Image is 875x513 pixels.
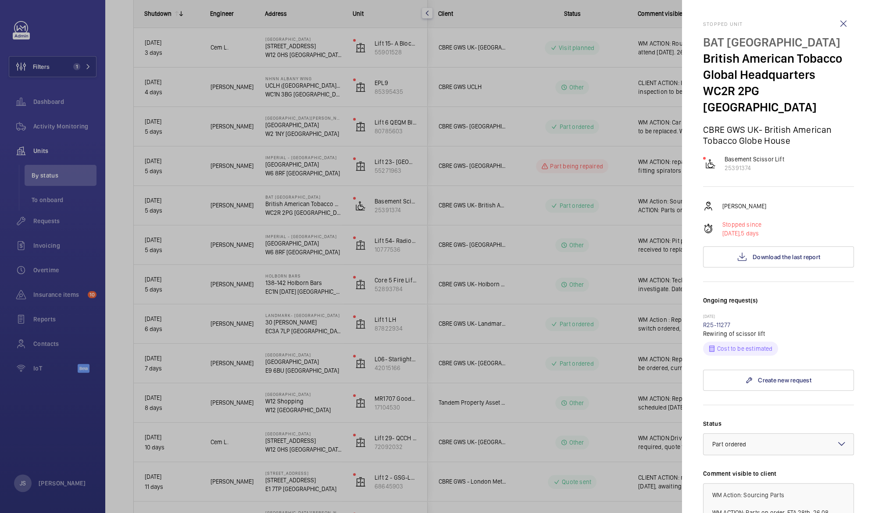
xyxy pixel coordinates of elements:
[703,469,854,478] label: Comment visible to client
[722,220,761,229] p: Stopped since
[722,202,766,210] p: [PERSON_NAME]
[703,246,854,267] button: Download the last report
[703,50,854,83] p: British American Tobacco Global Headquarters
[703,21,854,27] h2: Stopped unit
[722,229,761,238] p: 5 days
[705,158,716,169] img: platform_lift.svg
[703,296,854,313] h3: Ongoing request(s)
[703,419,854,428] label: Status
[753,253,820,260] span: Download the last report
[703,370,854,391] a: Create new request
[703,329,854,338] p: Rewiring of scissor lift
[703,321,731,328] a: R25-11277
[725,155,784,164] p: Basement Scissor Lift
[725,164,784,172] p: 25391374
[703,313,854,321] p: [DATE]
[703,83,854,115] p: WC2R 2PG [GEOGRAPHIC_DATA]
[722,230,741,237] span: [DATE],
[703,124,854,146] p: CBRE GWS UK- British American Tobacco Globe House
[717,344,773,353] p: Cost to be estimated
[712,441,746,448] span: Part ordered
[703,34,854,50] p: BAT [GEOGRAPHIC_DATA]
